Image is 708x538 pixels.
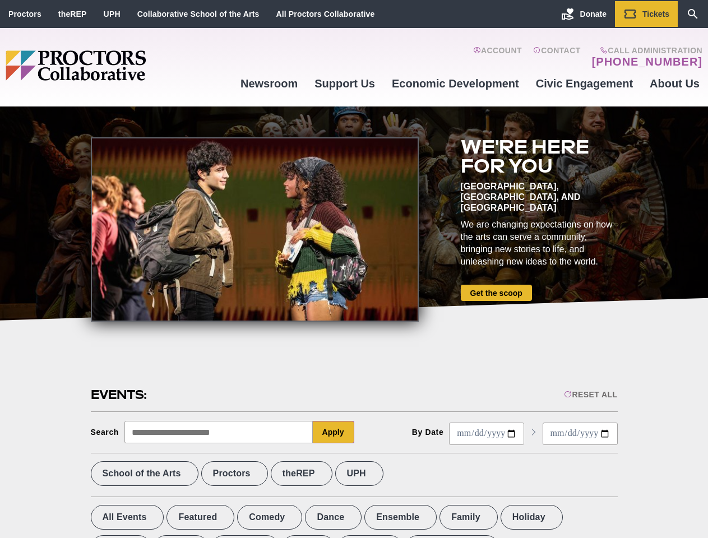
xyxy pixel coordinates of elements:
label: All Events [91,505,164,530]
label: Comedy [237,505,302,530]
label: Featured [166,505,234,530]
span: Donate [580,10,607,18]
h2: We're here for you [461,137,618,175]
a: Support Us [306,68,383,99]
div: Reset All [564,390,617,399]
a: Get the scoop [461,285,532,301]
label: UPH [335,461,383,486]
a: About Us [641,68,708,99]
a: [PHONE_NUMBER] [592,55,702,68]
a: Collaborative School of the Arts [137,10,260,18]
label: Ensemble [364,505,437,530]
div: [GEOGRAPHIC_DATA], [GEOGRAPHIC_DATA], and [GEOGRAPHIC_DATA] [461,181,618,213]
a: Proctors [8,10,41,18]
a: Newsroom [232,68,306,99]
div: We are changing expectations on how the arts can serve a community, bringing new stories to life,... [461,219,618,268]
label: Proctors [201,461,268,486]
label: theREP [271,461,332,486]
span: Tickets [642,10,669,18]
a: Donate [553,1,615,27]
a: Contact [533,46,581,68]
label: Holiday [501,505,563,530]
div: Search [91,428,119,437]
a: Account [473,46,522,68]
div: By Date [412,428,444,437]
a: All Proctors Collaborative [276,10,374,18]
a: UPH [104,10,121,18]
button: Apply [313,421,354,443]
a: Search [678,1,708,27]
label: Dance [305,505,362,530]
h2: Events: [91,386,149,403]
label: School of the Arts [91,461,198,486]
a: Tickets [615,1,678,27]
img: Proctors logo [6,50,232,81]
span: Call Administration [589,46,702,55]
a: theREP [58,10,87,18]
a: Economic Development [383,68,527,99]
label: Family [439,505,498,530]
a: Civic Engagement [527,68,641,99]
